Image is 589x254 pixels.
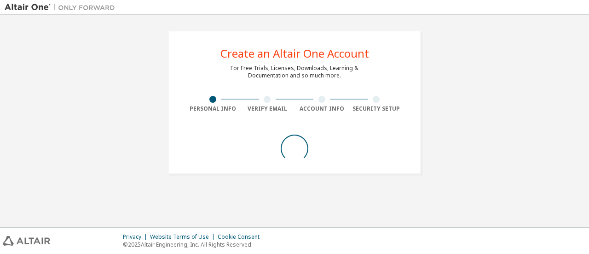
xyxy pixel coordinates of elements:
[349,105,404,112] div: Security Setup
[150,233,218,241] div: Website Terms of Use
[185,105,240,112] div: Personal Info
[5,3,120,12] img: Altair One
[231,65,358,79] div: For Free Trials, Licenses, Downloads, Learning & Documentation and so much more.
[123,233,150,241] div: Privacy
[3,236,50,246] img: altair_logo.svg
[294,105,349,112] div: Account Info
[218,233,265,241] div: Cookie Consent
[240,105,295,112] div: Verify Email
[220,48,369,59] div: Create an Altair One Account
[123,241,265,248] p: © 2025 Altair Engineering, Inc. All Rights Reserved.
